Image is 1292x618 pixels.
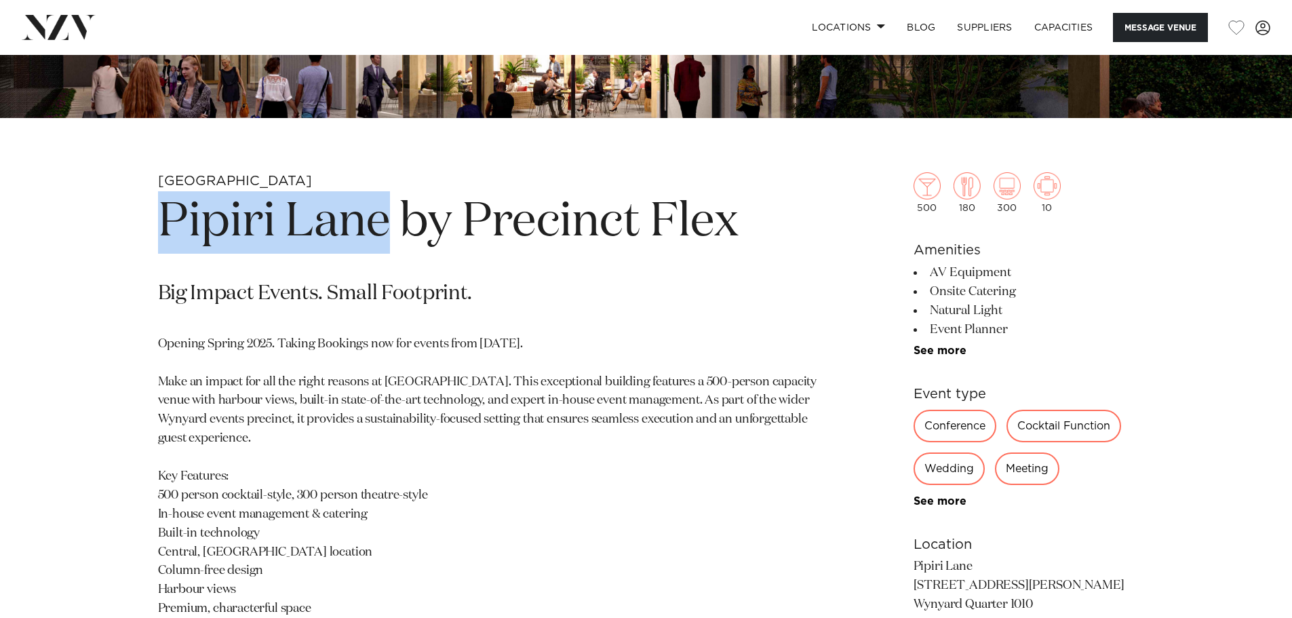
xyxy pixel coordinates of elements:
div: Cocktail Function [1006,410,1121,442]
a: BLOG [896,13,946,42]
h6: Location [914,535,1135,555]
div: 300 [994,172,1021,213]
div: 500 [914,172,941,213]
h6: Event type [914,384,1135,404]
a: Capacities [1023,13,1104,42]
h6: Amenities [914,240,1135,260]
img: dining.png [954,172,981,199]
div: Conference [914,410,996,442]
img: meeting.png [1034,172,1061,199]
li: Natural Light [914,301,1135,320]
li: Event Planner [914,320,1135,339]
a: Locations [801,13,896,42]
div: Wedding [914,452,985,485]
img: nzv-logo.png [22,15,96,39]
small: [GEOGRAPHIC_DATA] [158,174,312,188]
a: SUPPLIERS [946,13,1023,42]
p: Big Impact Events. Small Footprint. [158,281,817,308]
img: theatre.png [994,172,1021,199]
li: Onsite Catering [914,282,1135,301]
button: Message Venue [1113,13,1208,42]
h1: Pipiri Lane by Precinct Flex [158,191,817,254]
div: 10 [1034,172,1061,213]
img: cocktail.png [914,172,941,199]
li: AV Equipment [914,263,1135,282]
div: Meeting [995,452,1059,485]
div: 180 [954,172,981,213]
